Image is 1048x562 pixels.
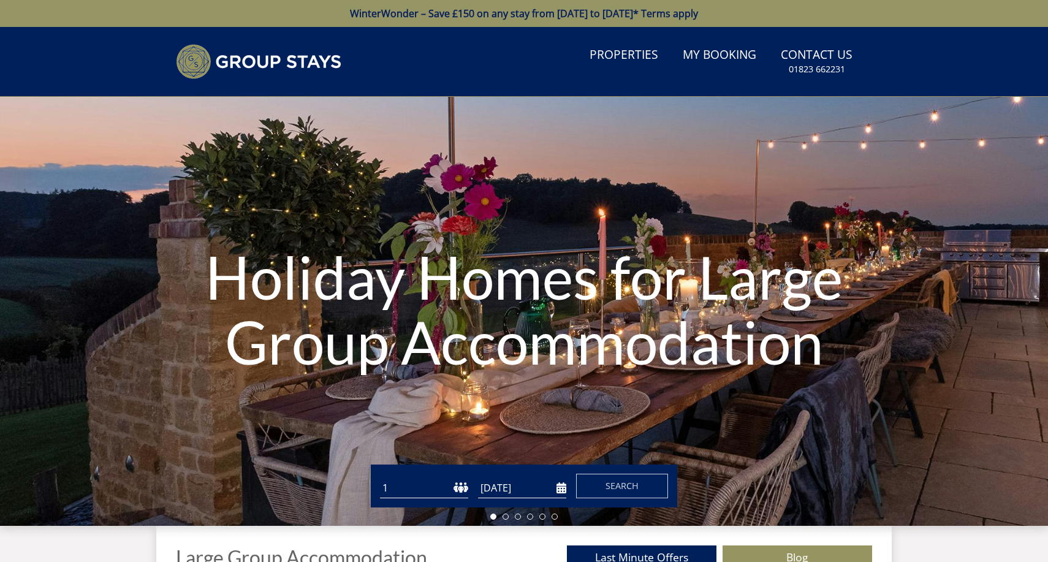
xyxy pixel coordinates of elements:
[776,42,857,82] a: Contact Us01823 662231
[176,44,341,79] img: Group Stays
[585,42,663,69] a: Properties
[158,220,891,398] h1: Holiday Homes for Large Group Accommodation
[789,63,845,75] small: 01823 662231
[606,480,639,492] span: Search
[576,474,668,498] button: Search
[678,42,761,69] a: My Booking
[478,478,566,498] input: Arrival Date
